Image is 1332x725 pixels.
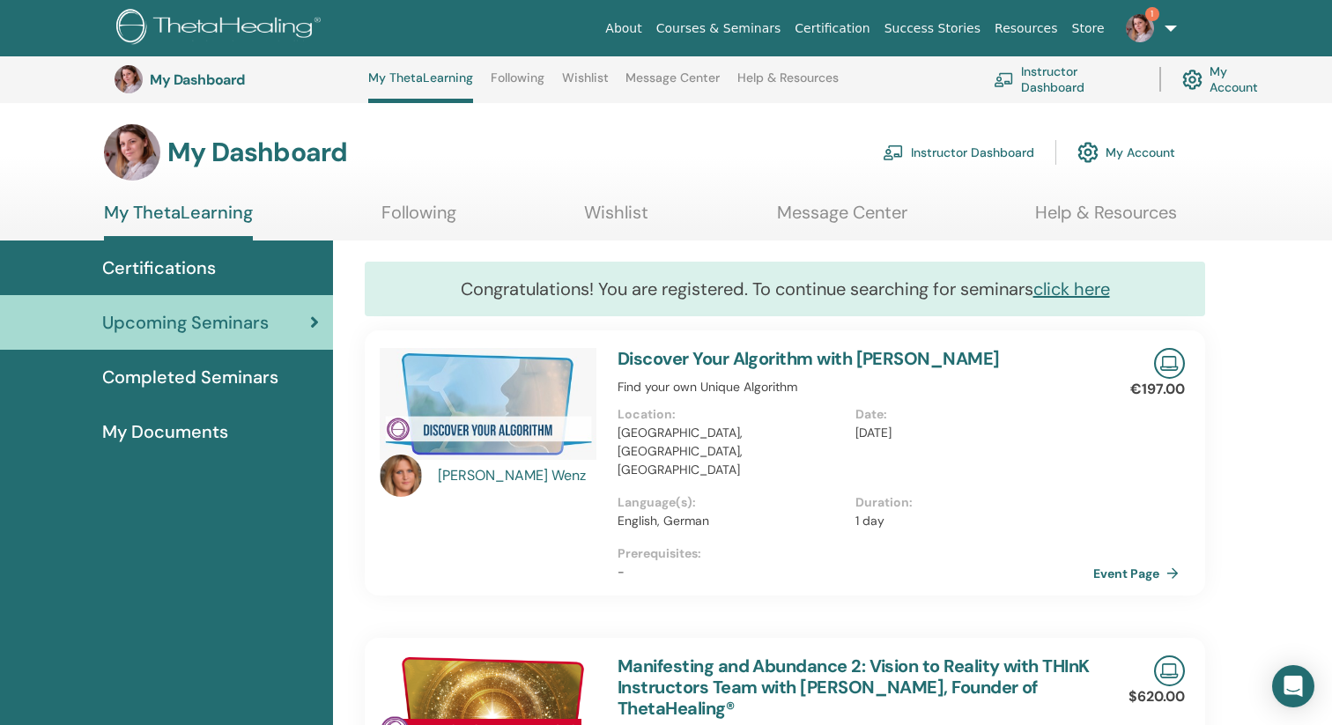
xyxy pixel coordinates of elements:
[167,137,347,168] h3: My Dashboard
[1035,202,1177,236] a: Help & Resources
[1182,60,1276,99] a: My Account
[491,70,544,99] a: Following
[104,202,253,240] a: My ThetaLearning
[618,544,1093,563] p: Prerequisites :
[618,655,1090,720] a: Manifesting and Abundance 2: Vision to Reality with THInK Instructors Team with [PERSON_NAME], Fo...
[618,563,1093,581] p: -
[116,9,327,48] img: logo.png
[649,12,788,45] a: Courses & Seminars
[1077,137,1099,167] img: cog.svg
[381,202,456,236] a: Following
[618,493,845,512] p: Language(s) :
[438,465,601,486] a: [PERSON_NAME] Wenz
[1130,379,1185,400] p: €197.00
[1077,133,1175,172] a: My Account
[150,71,326,88] h3: My Dashboard
[102,418,228,445] span: My Documents
[855,512,1083,530] p: 1 day
[618,405,845,424] p: Location :
[994,72,1014,87] img: chalkboard-teacher.svg
[618,424,845,479] p: [GEOGRAPHIC_DATA], [GEOGRAPHIC_DATA], [GEOGRAPHIC_DATA]
[1093,560,1186,587] a: Event Page
[618,512,845,530] p: English, German
[737,70,839,99] a: Help & Resources
[883,144,904,160] img: chalkboard-teacher.svg
[1154,348,1185,379] img: Live Online Seminar
[102,255,216,281] span: Certifications
[584,202,648,236] a: Wishlist
[115,65,143,93] img: default.jpg
[788,12,877,45] a: Certification
[1126,14,1154,42] img: default.jpg
[1128,686,1185,707] p: $620.00
[855,424,1083,442] p: [DATE]
[625,70,720,99] a: Message Center
[368,70,473,103] a: My ThetaLearning
[1065,12,1112,45] a: Store
[562,70,609,99] a: Wishlist
[883,133,1034,172] a: Instructor Dashboard
[1272,665,1314,707] div: Open Intercom Messenger
[1033,277,1110,300] a: click here
[855,405,1083,424] p: Date :
[380,348,596,461] img: Discover Your Algorithm
[777,202,907,236] a: Message Center
[1145,7,1159,21] span: 1
[618,378,1093,396] p: Find your own Unique Algorithm
[855,493,1083,512] p: Duration :
[598,12,648,45] a: About
[618,347,1000,370] a: Discover Your Algorithm with [PERSON_NAME]
[102,364,278,390] span: Completed Seminars
[102,309,269,336] span: Upcoming Seminars
[365,262,1205,316] div: Congratulations! You are registered. To continue searching for seminars
[1182,65,1202,94] img: cog.svg
[877,12,988,45] a: Success Stories
[104,124,160,181] img: default.jpg
[380,455,422,497] img: default.jpg
[994,60,1138,99] a: Instructor Dashboard
[988,12,1065,45] a: Resources
[1154,655,1185,686] img: Live Online Seminar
